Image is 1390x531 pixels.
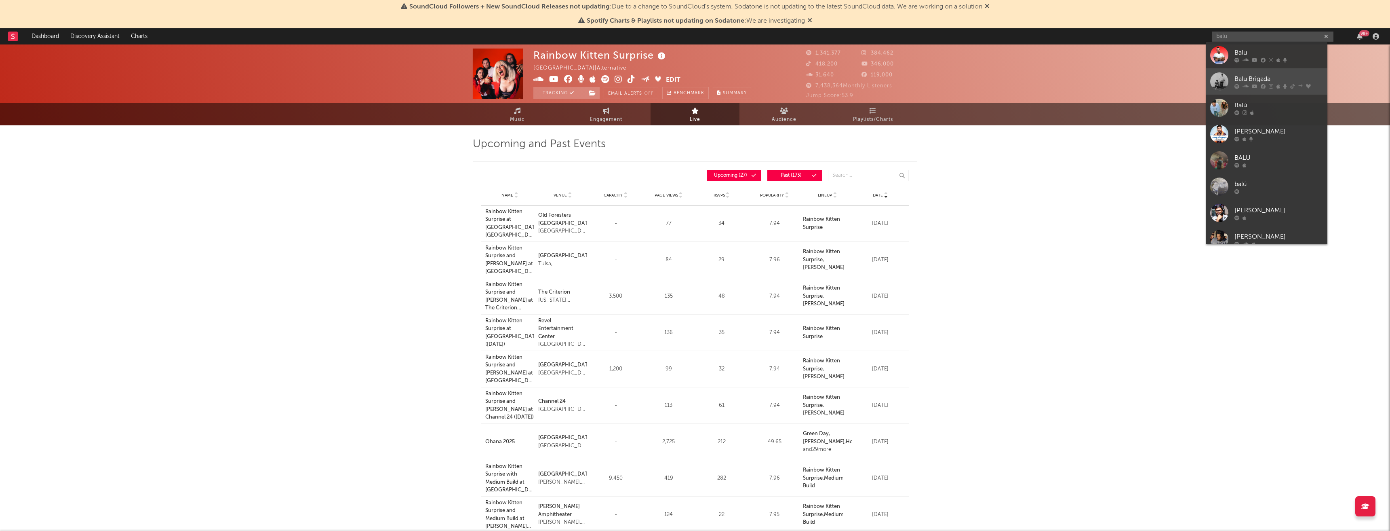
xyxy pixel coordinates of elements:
[485,463,534,494] a: Rainbow Kitten Surprise with Medium Build at [GEOGRAPHIC_DATA] ([DATE])
[538,361,587,369] a: [GEOGRAPHIC_DATA]
[803,504,840,517] strong: Rainbow Kitten Surprise ,
[538,434,587,442] div: [GEOGRAPHIC_DATA]
[1234,232,1323,241] div: [PERSON_NAME]
[697,365,746,373] div: 32
[803,249,840,262] a: Rainbow Kitten Surprise,
[803,504,840,517] a: Rainbow Kitten Surprise,
[644,511,693,519] div: 124
[644,329,693,337] div: 136
[803,410,845,416] a: [PERSON_NAME]
[644,402,693,410] div: 113
[562,103,651,125] a: Engagement
[644,474,693,482] div: 419
[538,406,587,414] div: [GEOGRAPHIC_DATA], [GEOGRAPHIC_DATA], [GEOGRAPHIC_DATA]
[1357,33,1363,40] button: 99+
[803,301,845,307] a: [PERSON_NAME]
[644,256,693,264] div: 84
[591,256,640,264] div: -
[697,256,746,264] div: 29
[803,468,840,481] strong: Rainbow Kitten Surprise ,
[697,292,746,300] div: 48
[803,431,830,436] strong: Green Day ,
[750,220,799,228] div: 7.94
[697,402,746,410] div: 61
[538,212,587,227] a: Old Foresters [GEOGRAPHIC_DATA]
[803,358,840,372] strong: Rainbow Kitten Surprise ,
[707,170,761,181] button: Upcoming(27)
[538,503,587,518] a: [PERSON_NAME] Amphitheater
[806,61,838,67] span: 418,200
[697,511,746,519] div: 22
[862,51,894,56] span: 384,462
[538,398,587,406] div: Channel 24
[644,365,693,373] div: 99
[485,499,534,531] a: Rainbow Kitten Surprise and Medium Build at [PERSON_NAME][GEOGRAPHIC_DATA] ([DATE])
[803,326,840,339] strong: Rainbow Kitten Surprise
[806,51,841,56] span: 1,341,377
[1206,200,1327,226] a: [PERSON_NAME]
[538,252,587,260] div: [GEOGRAPHIC_DATA]
[1234,153,1323,163] div: BALU
[674,89,704,98] span: Benchmark
[806,83,892,89] span: 7,438,364 Monthly Listeners
[604,193,623,198] span: Capacity
[409,4,982,10] span: : Due to a change to SoundCloud's system, Sodatone is not updating to the latest SoundCloud data....
[591,402,640,410] div: -
[767,170,822,181] button: Past(173)
[538,227,587,235] div: [GEOGRAPHIC_DATA], [GEOGRAPHIC_DATA], [GEOGRAPHIC_DATA]
[473,140,606,149] span: Upcoming and Past Events
[473,103,562,125] a: Music
[856,438,905,446] div: [DATE]
[803,286,840,299] a: Rainbow Kitten Surprise,
[750,438,799,446] div: 49.65
[1234,205,1323,215] div: [PERSON_NAME]
[723,91,747,95] span: Summary
[538,317,587,341] a: Revel Entertainment Center
[510,115,525,125] span: Music
[750,256,799,264] div: 7.96
[750,402,799,410] div: 7.94
[587,18,805,24] span: : We are investigating
[1206,95,1327,121] a: Balú
[485,244,534,276] a: Rainbow Kitten Surprise and [PERSON_NAME] at [GEOGRAPHIC_DATA] ([DATE])
[803,217,840,230] a: Rainbow Kitten Surprise
[485,317,534,349] div: Rainbow Kitten Surprise at [GEOGRAPHIC_DATA] ([DATE])
[697,220,746,228] div: 34
[485,390,534,421] a: Rainbow Kitten Surprise and [PERSON_NAME] at Channel 24 ([DATE])
[538,369,587,377] div: [GEOGRAPHIC_DATA], [GEOGRAPHIC_DATA], [GEOGRAPHIC_DATA]
[1234,179,1323,189] div: balú
[803,439,846,444] strong: [PERSON_NAME] ,
[644,292,693,300] div: 135
[828,103,917,125] a: Playlists/Charts
[587,18,744,24] span: Spotify Charts & Playlists not updating on Sodatone
[538,288,587,296] a: The Criterion
[1206,173,1327,200] a: balú
[538,478,587,487] div: [PERSON_NAME], [GEOGRAPHIC_DATA], [GEOGRAPHIC_DATA]
[538,518,587,527] div: [PERSON_NAME], [GEOGRAPHIC_DATA], [GEOGRAPHIC_DATA]
[690,115,700,125] span: Live
[803,374,845,379] a: [PERSON_NAME]
[409,4,610,10] span: SoundCloud Followers + New SoundCloud Releases not updating
[750,511,799,519] div: 7.95
[1234,127,1323,136] div: [PERSON_NAME]
[1234,74,1323,84] div: Balu Brigada
[712,173,749,178] span: Upcoming ( 27 )
[803,395,840,408] a: Rainbow Kitten Surprise,
[485,353,534,385] a: Rainbow Kitten Surprise and [PERSON_NAME] at [GEOGRAPHIC_DATA] ([DATE])
[862,72,893,78] span: 119,000
[591,474,640,482] div: 9,450
[803,265,845,270] strong: [PERSON_NAME]
[803,358,840,372] a: Rainbow Kitten Surprise,
[985,4,990,10] span: Dismiss
[644,438,693,446] div: 2,725
[856,365,905,373] div: [DATE]
[1206,226,1327,252] a: [PERSON_NAME]
[856,402,905,410] div: [DATE]
[604,87,658,99] button: Email AlertsOff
